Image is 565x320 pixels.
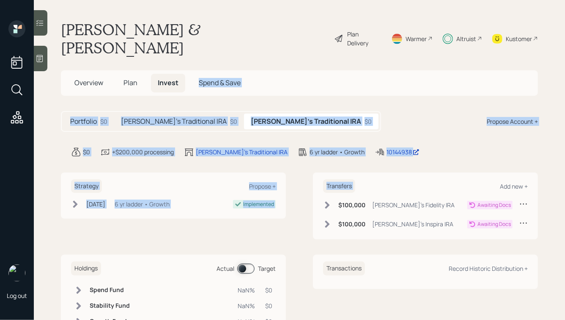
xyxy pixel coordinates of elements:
div: Target [258,264,276,273]
img: hunter_neumayer.jpg [8,264,25,281]
div: +$200,000 processing [112,147,174,156]
div: NaN% [238,301,255,310]
div: Plan Delivery [348,30,381,47]
h6: Holdings [71,262,101,275]
div: [PERSON_NAME]'s Traditional IRA [196,147,288,156]
div: Propose + [249,182,276,190]
h5: Portfolio [70,117,97,125]
div: Add new + [500,182,528,190]
div: Awaiting Docs [477,220,511,228]
div: $0 [230,117,237,126]
div: $0 [265,286,272,295]
div: NaN% [238,286,255,295]
h6: $100,000 [338,202,365,209]
div: $0 [83,147,90,156]
div: 6 yr ladder • Growth [115,200,170,209]
div: [DATE] [86,200,105,209]
div: Awaiting Docs [477,201,511,209]
h6: Transactions [323,262,365,275]
span: Plan [123,78,137,87]
h5: [PERSON_NAME]'s Traditional IRA [121,117,227,125]
h5: [PERSON_NAME]'s Traditional IRA [251,117,361,125]
div: 6 yr ladder • Growth [310,147,365,156]
div: $0 [100,117,107,126]
div: Record Historic Distribution + [449,264,528,273]
div: Log out [7,292,27,300]
h6: Stability Fund [90,302,130,309]
div: Warmer [406,34,427,43]
div: Actual [217,264,234,273]
div: Altruist [456,34,476,43]
div: Propose Account + [487,117,538,126]
h6: $100,000 [338,221,365,228]
h6: Transfers [323,179,355,193]
h6: Spend Fund [90,287,130,294]
div: $0 [265,301,272,310]
h1: [PERSON_NAME] & [PERSON_NAME] [61,20,327,57]
span: Spend & Save [199,78,241,87]
div: [PERSON_NAME]'s Fidelity IRA [372,200,455,209]
div: $0 [365,117,372,126]
div: [PERSON_NAME]'s Inspira IRA [372,220,453,228]
h6: Strategy [71,179,102,193]
div: Kustomer [506,34,532,43]
span: Overview [74,78,103,87]
span: Invest [158,78,178,87]
div: Implemented [243,200,274,208]
div: 10144938 [387,147,420,156]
